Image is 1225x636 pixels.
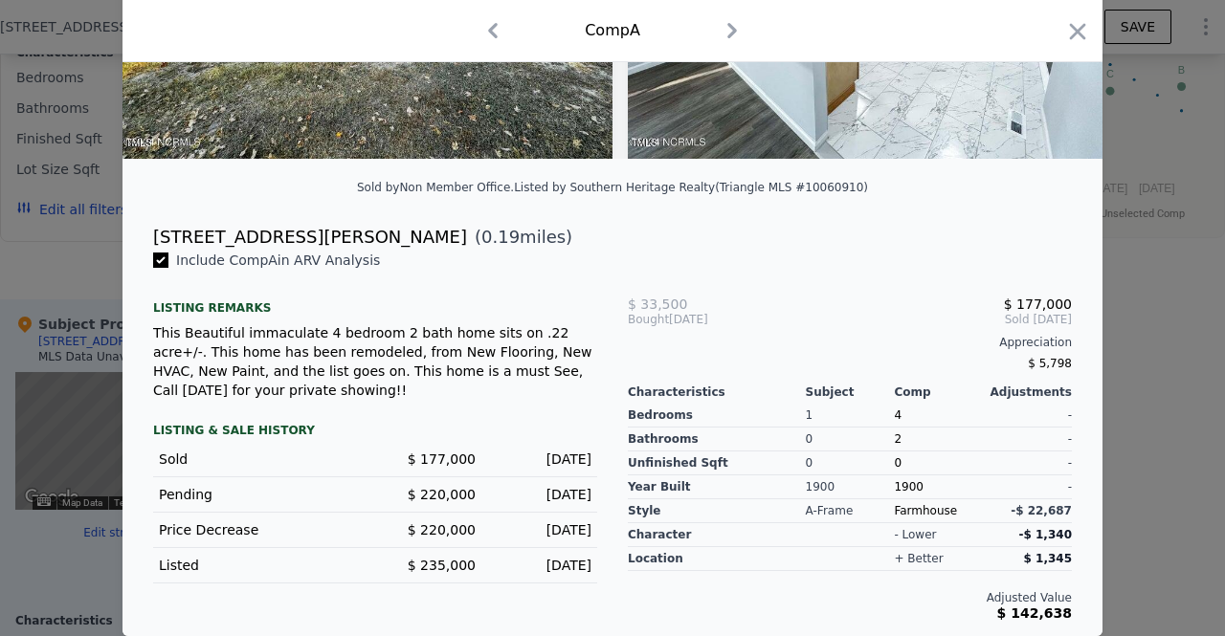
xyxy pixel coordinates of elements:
div: Sold [159,450,360,469]
span: -$ 22,687 [1011,504,1072,517]
div: - [983,475,1072,499]
span: Bought [628,312,669,327]
div: 1 [806,404,895,428]
div: [DATE] [491,556,591,575]
span: $ 220,000 [408,522,476,537]
div: 1900 [894,475,983,499]
div: Adjusted Value [628,590,1072,605]
div: LISTING & SALE HISTORY [153,423,597,442]
div: Bedrooms [628,404,806,428]
div: [DATE] [491,450,591,469]
div: [DATE] [491,485,591,504]
div: Farmhouse [894,499,983,523]
div: Adjustments [983,384,1072,400]
span: -$ 1,340 [1019,528,1072,541]
span: $ 5,798 [1028,357,1072,370]
span: $ 1,345 [1024,552,1072,565]
span: $ 220,000 [408,487,476,502]
div: Comp [894,384,983,400]
span: 4 [894,408,902,422]
div: [STREET_ADDRESS][PERSON_NAME] [153,224,467,251]
span: $ 235,000 [408,558,476,573]
div: Comp A [585,19,640,42]
div: Year Built [628,475,806,499]
div: Pending [159,485,360,504]
span: Sold [DATE] [776,312,1072,327]
div: Listing remarks [153,285,597,316]
div: + better [894,551,943,566]
div: character [628,523,806,547]
span: $ 142,638 [997,605,1072,621]
div: Sold by Non Member Office . [357,181,514,194]
div: Listed by Southern Heritage Realty (Triangle MLS #10060910) [514,181,868,194]
div: Style [628,499,806,523]
div: - [983,428,1072,451]
div: Appreciation [628,335,1072,350]
span: $ 177,000 [408,451,476,467]
div: 0 [806,451,895,475]
div: - [983,404,1072,428]
div: 1900 [806,475,895,499]
div: This Beautiful immaculate 4 bedroom 2 bath home sits on .22 acre+/-. This home has been remodeled... [153,323,597,400]
div: Subject [806,384,895,400]
div: Bathrooms [628,428,806,451]
span: $ 177,000 [1004,296,1072,312]
span: 0.19 [481,227,520,247]
div: A-Frame [806,499,895,523]
div: Price Decrease [159,520,360,539]
div: [DATE] [491,520,591,539]
div: - [983,451,1072,475]
span: $ 33,500 [628,296,687,312]
div: [DATE] [628,312,776,327]
div: 2 [894,428,983,451]
span: ( miles) [467,224,572,251]
div: - lower [894,527,936,542]
div: location [628,547,806,571]
span: Include Comp A in ARV Analysis [168,252,388,268]
div: Unfinished Sqft [628,451,806,475]
div: 0 [806,428,895,451]
div: Listed [159,556,360,575]
span: 0 [894,456,902,470]
div: Characteristics [628,384,806,400]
